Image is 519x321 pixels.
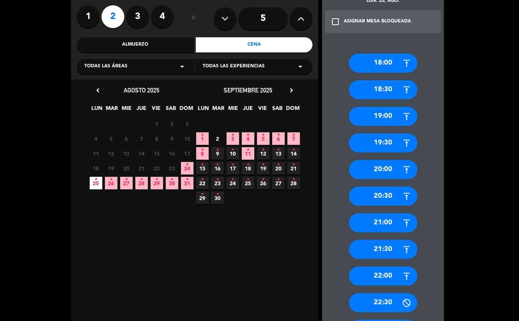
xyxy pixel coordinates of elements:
[186,173,189,186] i: •
[181,5,206,32] div: ó
[349,54,417,73] div: 18:00
[181,147,194,160] span: 17
[272,132,285,145] span: 6
[135,162,148,175] span: 21
[262,144,265,156] i: •
[292,144,295,156] i: •
[287,86,295,94] i: chevron_right
[196,147,209,160] span: 8
[186,159,189,171] i: •
[257,162,270,175] span: 19
[90,132,102,145] span: 4
[120,162,133,175] span: 20
[292,159,295,171] i: •
[77,37,194,52] div: Almuerzo
[150,104,163,116] span: VIE
[201,159,204,171] i: •
[180,104,192,116] span: DOM
[247,173,249,186] i: •
[120,132,133,145] span: 6
[227,147,239,160] span: 10
[232,129,234,141] i: •
[262,159,265,171] i: •
[135,104,148,116] span: JUE
[216,173,219,186] i: •
[211,177,224,189] span: 23
[140,173,143,186] i: •
[196,177,209,189] span: 22
[349,133,417,153] div: 19:30
[277,129,280,141] i: •
[287,147,300,160] span: 14
[216,188,219,200] i: •
[105,177,117,189] span: 26
[232,144,234,156] i: •
[166,162,178,175] span: 23
[196,37,313,52] div: Cena
[349,293,417,312] div: 22:30
[247,144,249,156] i: •
[277,173,280,186] i: •
[257,104,269,116] span: VIE
[77,5,100,28] label: 1
[171,173,173,186] i: •
[242,132,254,145] span: 4
[94,86,102,94] i: chevron_left
[349,267,417,286] div: 22:00
[216,159,219,171] i: •
[242,104,254,116] span: JUE
[121,104,133,116] span: MIE
[120,147,133,160] span: 13
[166,147,178,160] span: 16
[272,147,285,160] span: 13
[165,104,178,116] span: SAB
[181,118,194,130] span: 3
[257,147,270,160] span: 12
[262,129,265,141] i: •
[211,162,224,175] span: 16
[292,173,295,186] i: •
[196,162,209,175] span: 15
[287,177,300,189] span: 28
[242,177,254,189] span: 25
[272,162,285,175] span: 20
[232,159,234,171] i: •
[90,162,102,175] span: 18
[227,132,239,145] span: 3
[120,177,133,189] span: 27
[106,104,118,116] span: MAR
[242,162,254,175] span: 18
[277,159,280,171] i: •
[166,177,178,189] span: 30
[212,104,225,116] span: MAR
[292,129,295,141] i: •
[201,144,204,156] i: •
[135,177,148,189] span: 28
[197,104,210,116] span: LUN
[178,62,187,71] i: arrow_drop_down
[201,129,204,141] i: •
[201,188,204,200] i: •
[151,162,163,175] span: 22
[124,86,159,94] span: agosto 2025
[105,132,117,145] span: 5
[247,129,249,141] i: •
[126,5,149,28] label: 3
[181,132,194,145] span: 10
[349,187,417,206] div: 20:30
[203,63,265,70] span: Todas las experiencias
[151,5,174,28] label: 4
[196,192,209,204] span: 29
[227,162,239,175] span: 17
[166,118,178,130] span: 2
[135,132,148,145] span: 7
[271,104,284,116] span: SAB
[211,132,224,145] span: 2
[296,62,305,71] i: arrow_drop_down
[277,144,280,156] i: •
[110,173,113,186] i: •
[349,240,417,259] div: 21:30
[211,147,224,160] span: 9
[272,177,285,189] span: 27
[105,147,117,160] span: 12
